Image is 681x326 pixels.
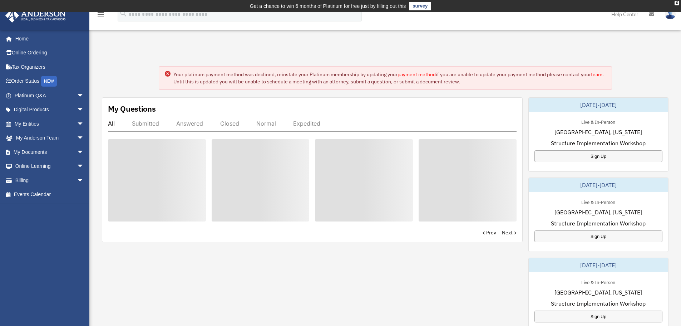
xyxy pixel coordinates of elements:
[398,71,436,78] a: payment method
[529,178,668,192] div: [DATE]-[DATE]
[554,288,642,297] span: [GEOGRAPHIC_DATA], [US_STATE]
[529,258,668,272] div: [DATE]-[DATE]
[97,10,105,19] i: menu
[132,120,159,127] div: Submitted
[675,1,679,5] div: close
[5,145,95,159] a: My Documentsarrow_drop_down
[554,128,642,136] span: [GEOGRAPHIC_DATA], [US_STATE]
[502,229,517,236] a: Next >
[176,120,203,127] div: Answered
[409,2,431,10] a: survey
[77,103,91,117] span: arrow_drop_down
[5,46,95,60] a: Online Ordering
[77,145,91,160] span: arrow_drop_down
[5,31,91,46] a: Home
[97,13,105,19] a: menu
[173,71,606,85] div: Your platinum payment method was declined, reinstate your Platinum membership by updating your if...
[576,118,621,125] div: Live & In-Person
[256,120,276,127] div: Normal
[119,10,127,18] i: search
[41,76,57,87] div: NEW
[551,139,646,147] span: Structure Implementation Workshop
[77,131,91,146] span: arrow_drop_down
[551,299,646,308] span: Structure Implementation Workshop
[3,9,68,23] img: Anderson Advisors Platinum Portal
[576,198,621,205] div: Live & In-Person
[529,98,668,112] div: [DATE]-[DATE]
[5,74,95,89] a: Order StatusNEW
[5,117,95,131] a: My Entitiesarrow_drop_down
[77,159,91,174] span: arrow_drop_down
[5,159,95,174] a: Online Learningarrow_drop_down
[293,120,320,127] div: Expedited
[5,60,95,74] a: Tax Organizers
[108,103,156,114] div: My Questions
[77,88,91,103] span: arrow_drop_down
[77,173,91,188] span: arrow_drop_down
[5,88,95,103] a: Platinum Q&Aarrow_drop_down
[551,219,646,228] span: Structure Implementation Workshop
[591,71,602,78] a: team
[5,103,95,117] a: Digital Productsarrow_drop_down
[534,230,662,242] a: Sign Up
[534,150,662,162] a: Sign Up
[576,278,621,286] div: Live & In-Person
[534,311,662,322] a: Sign Up
[554,208,642,216] span: [GEOGRAPHIC_DATA], [US_STATE]
[250,2,406,10] div: Get a chance to win 6 months of Platinum for free just by filling out this
[5,188,95,202] a: Events Calendar
[77,117,91,131] span: arrow_drop_down
[220,120,239,127] div: Closed
[665,9,676,19] img: User Pic
[5,173,95,188] a: Billingarrow_drop_down
[108,120,115,127] div: All
[482,229,496,236] a: < Prev
[5,131,95,145] a: My Anderson Teamarrow_drop_down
